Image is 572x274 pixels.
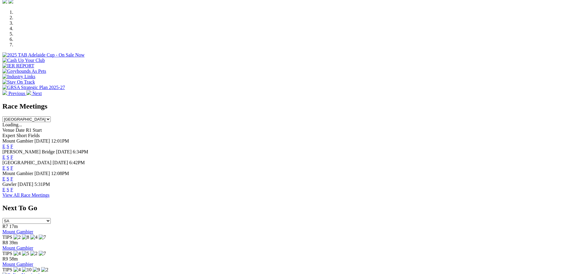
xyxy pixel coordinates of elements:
a: E [2,176,5,181]
span: 17m [9,224,18,229]
img: 7 [39,251,46,256]
span: [DATE] [53,160,68,165]
span: Gawler [2,182,17,187]
span: 39m [9,240,18,245]
img: 7 [39,235,46,240]
a: F [11,187,13,192]
span: Expert [2,133,15,138]
img: 4 [14,251,21,256]
span: Venue [2,128,14,133]
a: S [7,165,9,171]
span: [PERSON_NAME] Bridge [2,149,55,154]
span: Short [17,133,27,138]
img: 5 [22,251,29,256]
img: 2 [41,267,48,272]
span: Mount Gambier [2,138,33,143]
a: Mount Gambier [2,262,33,267]
span: [DATE] [35,138,50,143]
span: R8 [2,240,8,245]
img: Cash Up Your Club [2,58,45,63]
img: 2 [14,235,21,240]
a: E [2,165,5,171]
span: 5:31PM [35,182,50,187]
img: 4 [30,235,38,240]
a: F [11,176,13,181]
a: F [11,144,13,149]
img: 8 [22,235,29,240]
span: Date [16,128,25,133]
img: chevron-right-pager-white.svg [26,90,31,95]
a: F [11,155,13,160]
img: GRSA Strategic Plan 2025-27 [2,85,65,90]
a: E [2,144,5,149]
a: E [2,187,5,192]
span: R9 [2,256,8,261]
span: R7 [2,224,8,229]
span: Previous [8,91,25,96]
span: Fields [28,133,40,138]
span: 6:42PM [69,160,85,165]
a: View All Race Meetings [2,192,50,198]
a: F [11,165,13,171]
a: E [2,155,5,160]
span: R1 Start [26,128,42,133]
span: [DATE] [35,171,50,176]
a: Previous [2,91,26,96]
a: Next [26,91,42,96]
span: 12:08PM [51,171,69,176]
a: Mount Gambier [2,229,33,234]
span: Mount Gambier [2,171,33,176]
img: 9 [33,267,40,272]
a: S [7,144,9,149]
img: Industry Links [2,74,35,79]
span: Loading... [2,122,22,127]
span: 12:01PM [51,138,69,143]
img: 2 [30,251,38,256]
span: TIPS [2,251,12,256]
img: IER REPORT [2,63,34,69]
a: S [7,155,9,160]
img: 2025 TAB Adelaide Cup - On Sale Now [2,52,85,58]
a: S [7,187,9,192]
span: TIPS [2,235,12,240]
span: 6:34PM [73,149,88,154]
span: [GEOGRAPHIC_DATA] [2,160,51,165]
a: S [7,176,9,181]
span: 58m [9,256,18,261]
span: TIPS [2,267,12,272]
h2: Next To Go [2,204,570,212]
img: Stay On Track [2,79,35,85]
a: Mount Gambier [2,245,33,251]
img: 4 [14,267,21,272]
span: [DATE] [18,182,33,187]
img: 10 [22,267,32,272]
h2: Race Meetings [2,102,570,110]
img: chevron-left-pager-white.svg [2,90,7,95]
span: Next [32,91,42,96]
img: Greyhounds As Pets [2,69,46,74]
span: [DATE] [56,149,72,154]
